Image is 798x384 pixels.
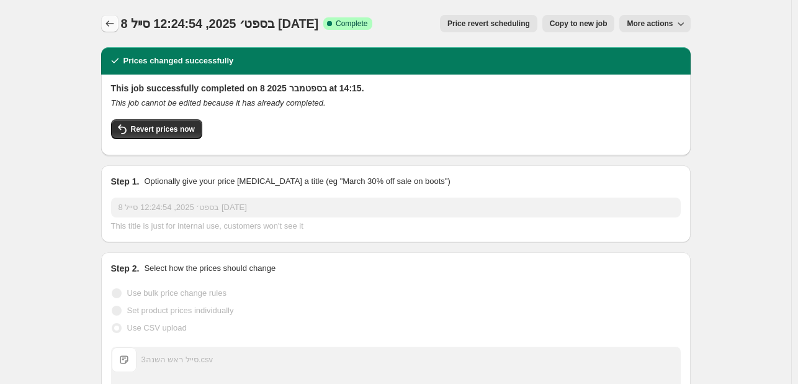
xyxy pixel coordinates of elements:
[123,55,234,67] h2: Prices changed successfully
[144,175,450,188] p: Optionally give your price [MEDICAL_DATA] a title (eg "March 30% off sale on boots")
[111,98,326,107] i: This job cannot be edited because it has already completed.
[111,221,303,231] span: This title is just for internal use, customers won't see it
[111,175,140,188] h2: Step 1.
[141,354,213,366] div: סייל ראש השנה3.csv
[127,288,226,298] span: Use bulk price change rules
[542,15,615,32] button: Copy to new job
[447,19,530,29] span: Price revert scheduling
[131,124,195,134] span: Revert prices now
[127,306,234,315] span: Set product prices individually
[111,119,202,139] button: Revert prices now
[550,19,607,29] span: Copy to new job
[336,19,367,29] span: Complete
[111,198,681,217] input: 30% off holiday sale
[619,15,690,32] button: More actions
[121,17,319,30] span: 8 בספט׳ 2025, 12:24:54 סייל [DATE]
[111,262,140,275] h2: Step 2.
[144,262,276,275] p: Select how the prices should change
[111,82,681,94] h2: This job successfully completed on 8 בספטמבר 2025 at 14:15.
[101,15,119,32] button: Price change jobs
[127,323,187,332] span: Use CSV upload
[440,15,537,32] button: Price revert scheduling
[627,19,673,29] span: More actions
